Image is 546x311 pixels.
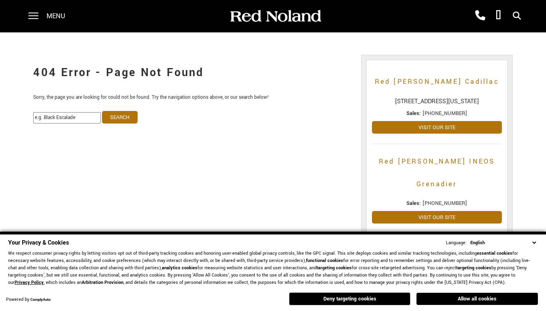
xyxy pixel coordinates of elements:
span: [PHONE_NUMBER] [423,200,467,207]
div: Sorry, the page you are looking for could not be found. Try the navigation options above, or our ... [27,49,355,128]
a: Privacy Policy [15,279,44,285]
h1: 404 Error - Page Not Found [33,57,348,89]
button: Allow all cookies [416,293,538,305]
strong: analytics cookies [162,265,198,271]
a: Red [PERSON_NAME] INEOS Grenadier [372,150,502,196]
button: Deny targeting cookies [289,292,410,305]
a: Visit Our Site [372,121,502,134]
strong: targeting cookies [317,265,352,271]
img: Red Noland Auto Group [229,9,322,23]
a: Visit Our Site [372,211,502,224]
strong: targeting cookies [456,265,491,271]
span: Your Privacy & Cookies [8,239,69,247]
strong: essential cookies [477,250,512,256]
strong: Sales: [406,110,421,117]
span: [PHONE_NUMBER] [423,110,467,117]
strong: functional cookies [306,258,343,264]
a: Red [PERSON_NAME] Cadillac [372,70,502,93]
div: Language: [446,241,467,245]
p: We respect consumer privacy rights by letting visitors opt out of third-party tracking cookies an... [8,250,538,286]
input: Search [102,111,138,124]
div: Powered by [6,297,51,302]
span: [STREET_ADDRESS][US_STATE] [372,97,502,106]
select: Language Select [468,239,538,247]
strong: Arbitration Provision [82,279,123,285]
a: ComplyAuto [30,297,51,302]
input: e.g. Black Escalade [33,112,101,124]
strong: Sales: [406,200,421,207]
